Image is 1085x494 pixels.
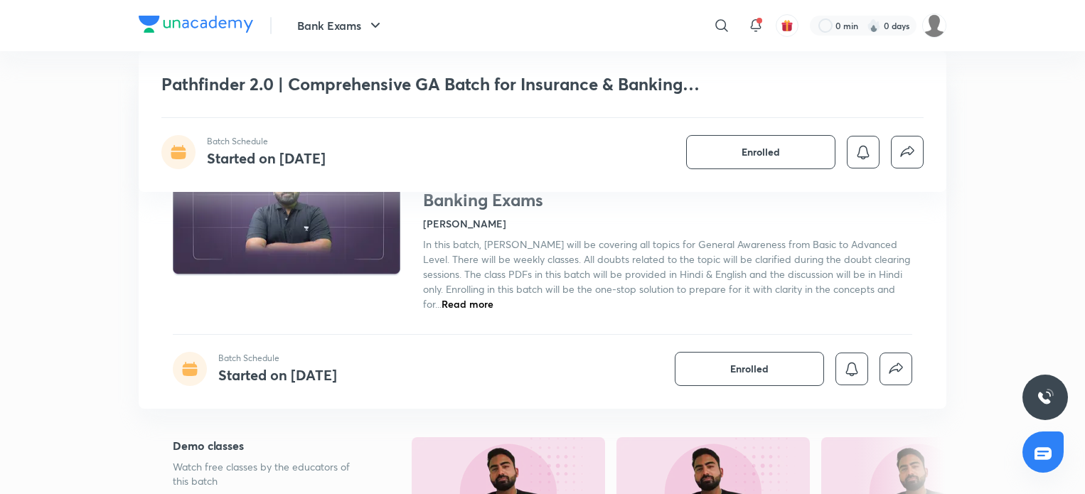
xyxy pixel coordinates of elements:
[922,14,946,38] img: lalit
[218,365,337,385] h4: Started on [DATE]
[742,145,780,159] span: Enrolled
[675,352,824,386] button: Enrolled
[139,16,253,36] a: Company Logo
[442,297,493,311] span: Read more
[207,135,326,148] p: Batch Schedule
[289,11,392,40] button: Bank Exams
[1037,389,1054,406] img: ttu
[423,216,506,231] h4: [PERSON_NAME]
[423,237,910,311] span: In this batch, [PERSON_NAME] will be covering all topics for General Awareness from Basic to Adva...
[171,146,402,277] img: Thumbnail
[776,14,798,37] button: avatar
[207,149,326,168] h4: Started on [DATE]
[423,169,912,210] h1: Pathfinder 2.0 | Comprehensive GA Batch for Insurance & Banking Exams
[173,460,366,488] p: Watch free classes by the educators of this batch
[173,437,366,454] h5: Demo classes
[781,19,793,32] img: avatar
[730,362,769,376] span: Enrolled
[161,74,718,95] h1: Pathfinder 2.0 | Comprehensive GA Batch for Insurance & Banking Exams
[686,135,835,169] button: Enrolled
[218,352,337,365] p: Batch Schedule
[867,18,881,33] img: streak
[139,16,253,33] img: Company Logo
